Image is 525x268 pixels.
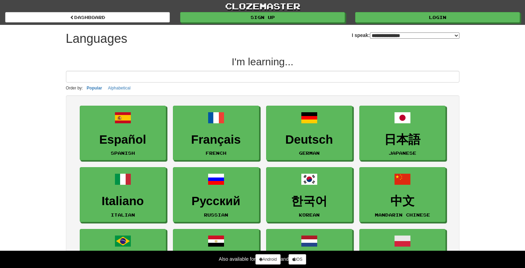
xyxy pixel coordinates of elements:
a: Android [255,254,280,265]
h3: Русский [177,194,255,208]
a: iOS [289,254,306,265]
a: DeutschGerman [266,106,352,161]
a: Login [355,12,520,22]
h3: Deutsch [270,133,349,146]
a: dashboard [5,12,170,22]
a: ItalianoItalian [80,167,166,222]
h3: Español [84,133,162,146]
button: Alphabetical [106,84,133,92]
a: РусскийRussian [173,167,259,222]
a: Sign up [180,12,345,22]
h3: Italiano [84,194,162,208]
small: Mandarin Chinese [375,212,430,217]
select: I speak: [370,32,459,39]
small: Japanese [389,151,416,155]
small: Order by: [66,86,83,90]
button: Popular [85,84,104,92]
h3: 日本語 [363,133,442,146]
small: German [299,151,320,155]
a: EspañolSpanish [80,106,166,161]
small: French [206,151,226,155]
h3: Français [177,133,255,146]
h1: Languages [66,32,127,46]
a: 中文Mandarin Chinese [359,167,446,222]
a: 한국어Korean [266,167,352,222]
small: Spanish [111,151,135,155]
a: FrançaisFrench [173,106,259,161]
small: Italian [111,212,135,217]
h3: 中文 [363,194,442,208]
small: Russian [204,212,228,217]
label: I speak: [352,32,459,39]
a: 日本語Japanese [359,106,446,161]
h2: I'm learning... [66,56,459,67]
small: Korean [299,212,320,217]
h3: 한국어 [270,194,349,208]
